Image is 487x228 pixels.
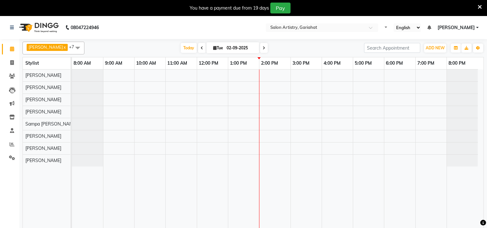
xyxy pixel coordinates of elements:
span: [PERSON_NAME] [25,145,61,151]
span: ADD NEW [426,45,445,50]
a: 8:00 PM [447,59,467,68]
span: Stylist [25,60,39,66]
button: ADD NEW [424,44,446,53]
a: 5:00 PM [353,59,373,68]
span: [PERSON_NAME] [25,97,61,102]
button: Pay [270,3,291,13]
a: 9:00 AM [103,59,124,68]
span: [PERSON_NAME] [438,24,475,31]
a: 3:00 PM [291,59,311,68]
div: You have a payment due from 19 days [190,5,269,12]
span: [PERSON_NAME] [25,158,61,163]
span: Today [181,43,197,53]
span: [PERSON_NAME] [25,109,61,115]
img: logo [16,19,60,37]
b: 08047224946 [71,19,99,37]
input: 2025-09-02 [225,43,257,53]
a: 10:00 AM [135,59,158,68]
span: [PERSON_NAME] [25,72,61,78]
a: 2:00 PM [259,59,280,68]
a: 8:00 AM [72,59,92,68]
a: 11:00 AM [166,59,189,68]
span: [PERSON_NAME] [29,45,63,50]
span: [PERSON_NAME] [25,133,61,139]
span: +7 [69,44,79,49]
span: Sampa [PERSON_NAME] [25,121,77,127]
a: 7:00 PM [416,59,436,68]
a: 4:00 PM [322,59,342,68]
a: x [63,45,66,50]
a: 1:00 PM [228,59,248,68]
input: Search Appointment [364,43,420,53]
a: 6:00 PM [384,59,404,68]
a: 12:00 PM [197,59,220,68]
span: Tue [212,45,225,50]
span: [PERSON_NAME] [25,85,61,90]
